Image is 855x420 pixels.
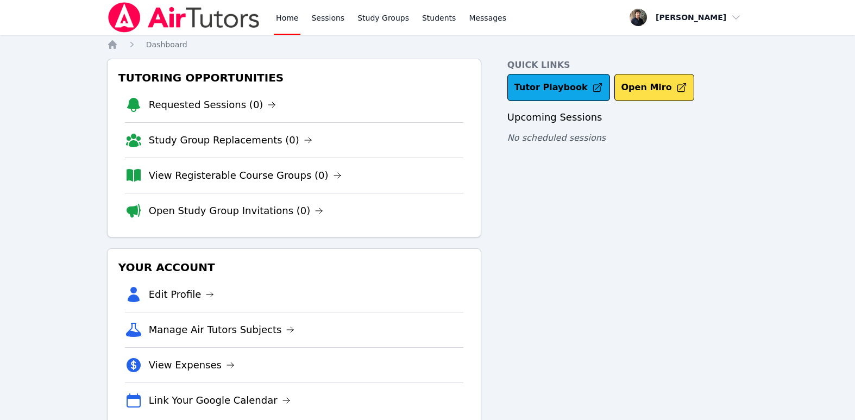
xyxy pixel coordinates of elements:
a: Study Group Replacements (0) [149,133,312,148]
h3: Tutoring Opportunities [116,68,472,87]
h3: Your Account [116,258,472,277]
a: View Registerable Course Groups (0) [149,168,342,183]
span: Dashboard [146,40,187,49]
img: Air Tutors [107,2,261,33]
span: Messages [469,12,506,23]
button: Open Miro [614,74,694,101]
a: Open Study Group Invitations (0) [149,203,324,218]
a: View Expenses [149,358,235,373]
a: Manage Air Tutors Subjects [149,322,295,337]
a: Edit Profile [149,287,215,302]
h3: Upcoming Sessions [507,110,748,125]
h4: Quick Links [507,59,748,72]
span: No scheduled sessions [507,133,606,143]
nav: Breadcrumb [107,39,749,50]
a: Link Your Google Calendar [149,393,291,408]
a: Dashboard [146,39,187,50]
a: Requested Sessions (0) [149,97,276,112]
a: Tutor Playbook [507,74,610,101]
